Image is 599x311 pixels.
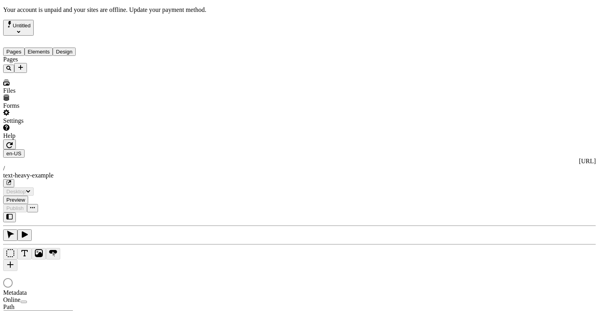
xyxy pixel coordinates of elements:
[3,289,98,296] div: Metadata
[3,248,17,259] button: Box
[3,196,28,204] button: Preview
[13,23,31,29] span: Untitled
[3,48,25,56] button: Pages
[3,132,98,139] div: Help
[3,204,27,212] button: Publish
[3,6,596,13] p: Your account is unpaid and your sites are offline.
[3,102,98,109] div: Forms
[6,189,26,195] span: Desktop
[3,303,14,310] span: Path
[3,158,596,165] div: [URL]
[3,165,596,172] div: /
[3,149,25,158] button: Open locale picker
[3,296,21,303] span: Online
[25,48,53,56] button: Elements
[6,205,24,211] span: Publish
[6,151,21,156] span: en-US
[17,248,32,259] button: Text
[129,6,206,13] span: Update your payment method.
[3,56,98,63] div: Pages
[6,197,25,203] span: Preview
[3,117,98,124] div: Settings
[3,187,34,196] button: Desktop
[3,20,34,36] button: Select site
[53,48,76,56] button: Design
[32,248,46,259] button: Image
[3,172,596,179] div: text-heavy-example
[14,63,27,73] button: Add new
[46,248,60,259] button: Button
[3,87,98,94] div: Files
